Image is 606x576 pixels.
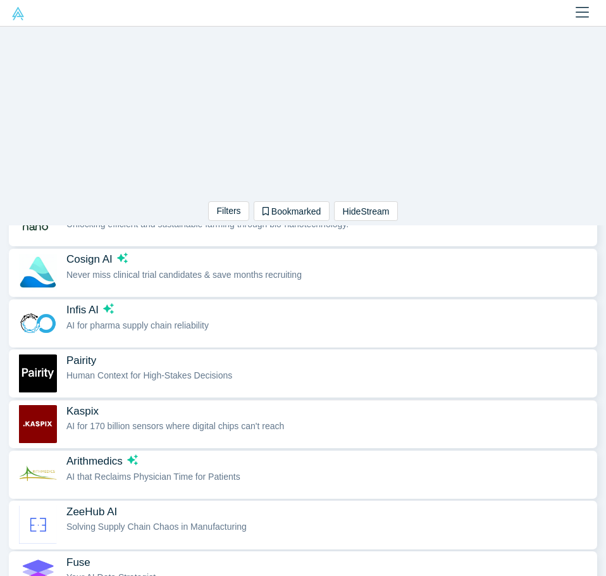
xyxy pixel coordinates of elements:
button: Arithmedicsdsa ai sparklesAI that Reclaims Physician Time for Patients [9,451,597,498]
iframe: Alchemist Class XL Demo Day: Vault [152,27,455,197]
span: Arithmedics [66,454,123,468]
button: Infis AIdsa ai sparklesAI for pharma supply chain reliability [9,300,597,347]
span: AI that Reclaims Physician Time for Patients [66,472,240,482]
span: AI for 170 billion sensors where digital chips can't reach [66,421,284,431]
button: Cosign AIdsa ai sparklesNever miss clinical trial candidates & save months recruiting [9,249,597,296]
span: Never miss clinical trial candidates & save months recruiting [66,270,302,280]
img: ZeeHub AI's Logo [18,506,58,544]
button: KaspixAI for 170 billion sensors where digital chips can't reach [9,401,597,448]
span: Infis AI [66,303,99,316]
img: Cosign AI's Logo [18,254,58,292]
img: Arithmedics's Logo [18,456,58,494]
span: Cosign AI [66,253,113,266]
span: Kaspix [66,404,99,418]
svg: dsa ai sparkles [127,454,138,465]
svg: dsa ai sparkles [117,253,128,263]
button: Filters [208,201,249,221]
img: Kaspix's Logo [18,405,58,443]
button: HideStream [334,201,398,221]
span: AI for pharma supply chain reliability [66,320,209,330]
span: Solving Supply Chain Chaos in Manufacturing [66,522,247,532]
img: Pairity's Logo [18,354,58,392]
span: Pairity [66,354,96,367]
button: ZeeHub AISolving Supply Chain Chaos in Manufacturing [9,501,597,548]
button: Bookmarked [254,201,330,221]
svg: dsa ai sparkles [103,303,114,314]
img: Alchemist Vault Logo [11,7,25,20]
img: Infis AI's Logo [18,304,58,342]
span: Human Context for High-Stakes Decisions [66,370,232,380]
span: ZeeHub AI [66,505,117,518]
span: Fuse [66,556,90,569]
button: PairityHuman Context for High-Stakes Decisions [9,350,597,397]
